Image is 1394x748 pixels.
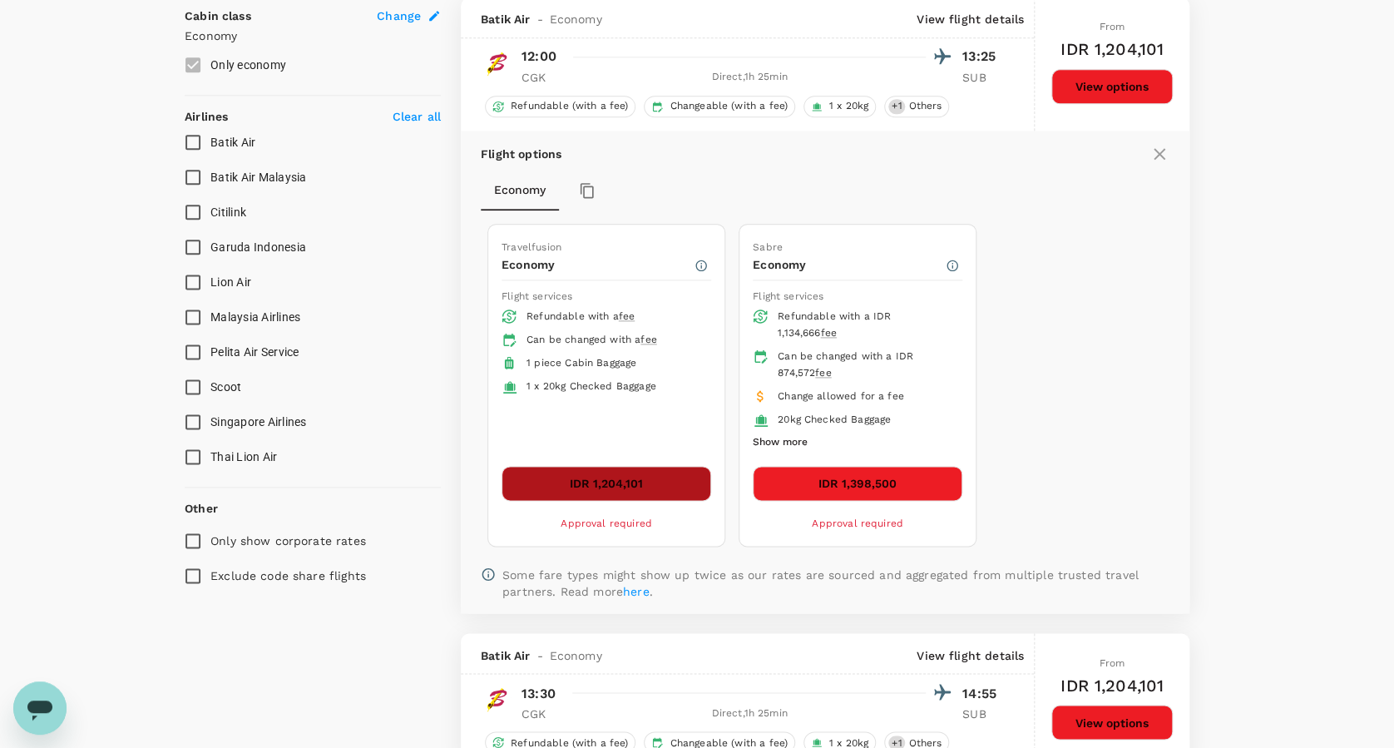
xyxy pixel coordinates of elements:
div: Direct , 1h 25min [573,705,926,721]
span: Batik Air [481,646,530,663]
span: 1 x 20kg Checked Baggage [526,380,656,392]
span: fee [820,327,836,339]
span: Refundable (with a fee) [504,99,635,113]
button: IDR 1,204,101 [502,466,711,501]
button: Show more [753,432,808,453]
span: Others [902,99,948,113]
iframe: Button to launch messaging window [13,681,67,735]
p: SUB [962,69,1004,86]
span: Only economy [210,58,286,72]
strong: Cabin class [185,9,251,22]
span: Approval required [561,518,652,529]
p: 14:55 [962,683,1004,703]
span: Thai Lion Air [210,450,277,463]
span: Batik Air [210,136,255,149]
span: Malaysia Airlines [210,310,300,324]
img: ID [481,47,514,80]
span: 20kg Checked Baggage [778,414,891,425]
p: View flight details [917,11,1024,27]
span: From [1100,21,1125,32]
p: CGK [522,705,563,721]
span: Travelfusion [502,241,561,253]
span: Garuda Indonesia [210,240,306,254]
span: - [530,11,549,27]
span: Change [377,7,421,24]
div: Can be changed with a IDR 874,572 [778,349,949,382]
span: Sabre [753,241,783,253]
div: Refundable with a [526,309,698,325]
p: Only show corporate rates [210,533,366,549]
img: ID [481,682,514,716]
span: Approval required [812,518,903,529]
a: here [623,585,650,598]
span: Change allowed for a fee [778,390,904,402]
span: Scoot [210,380,241,394]
span: Economy [550,646,602,663]
span: Singapore Airlines [210,415,307,428]
button: IDR 1,398,500 [753,466,962,501]
p: Clear all [393,108,441,125]
span: 1 piece Cabin Baggage [526,357,636,369]
div: Direct , 1h 25min [573,69,926,86]
h6: IDR 1,204,101 [1060,36,1164,62]
div: Refundable with a IDR 1,134,666 [778,309,949,342]
button: Economy [481,171,559,211]
span: Lion Air [210,275,251,289]
span: 1 x 20kg [823,99,875,113]
p: CGK [522,69,563,86]
span: Citilink [210,206,246,219]
div: Refundable (with a fee) [485,96,635,117]
span: Changeable (with a fee) [663,99,793,113]
button: View options [1051,705,1173,740]
h6: IDR 1,204,101 [1060,671,1164,698]
span: fee [619,310,635,322]
p: 13:25 [962,47,1004,67]
p: Economy [753,256,945,273]
span: Batik Air [481,11,530,27]
span: Economy [550,11,602,27]
div: 1 x 20kg [803,96,876,117]
p: View flight details [917,646,1024,663]
span: Flight services [753,290,823,302]
p: 12:00 [522,47,556,67]
div: Changeable (with a fee) [644,96,794,117]
p: Flight options [481,146,561,162]
p: Some fare types might show up twice as our rates are sourced and aggregated from multiple trusted... [502,567,1169,600]
span: - [530,646,549,663]
p: Other [185,500,218,517]
span: + 1 [888,99,905,113]
p: Exclude code share flights [210,567,366,584]
span: fee [640,334,656,345]
span: fee [815,367,831,379]
span: Flight services [502,290,572,302]
span: Pelita Air Service [210,345,299,359]
p: SUB [962,705,1004,721]
div: Can be changed with a [526,332,698,349]
p: 13:30 [522,683,556,703]
span: Batik Air Malaysia [210,171,307,184]
button: View options [1051,69,1173,104]
strong: Airlines [185,110,228,123]
span: From [1100,656,1125,668]
p: Economy [502,256,694,273]
p: Economy [185,27,441,44]
div: +1Others [884,96,949,117]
